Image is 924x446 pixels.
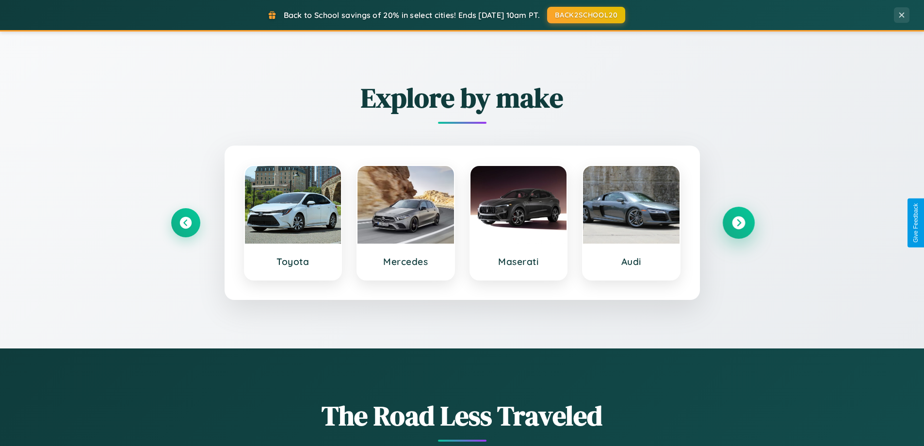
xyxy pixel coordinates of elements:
[367,256,444,267] h3: Mercedes
[480,256,557,267] h3: Maserati
[912,203,919,243] div: Give Feedback
[171,397,753,434] h1: The Road Less Traveled
[547,7,625,23] button: BACK2SCHOOL20
[593,256,670,267] h3: Audi
[284,10,540,20] span: Back to School savings of 20% in select cities! Ends [DATE] 10am PT.
[171,79,753,116] h2: Explore by make
[255,256,332,267] h3: Toyota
